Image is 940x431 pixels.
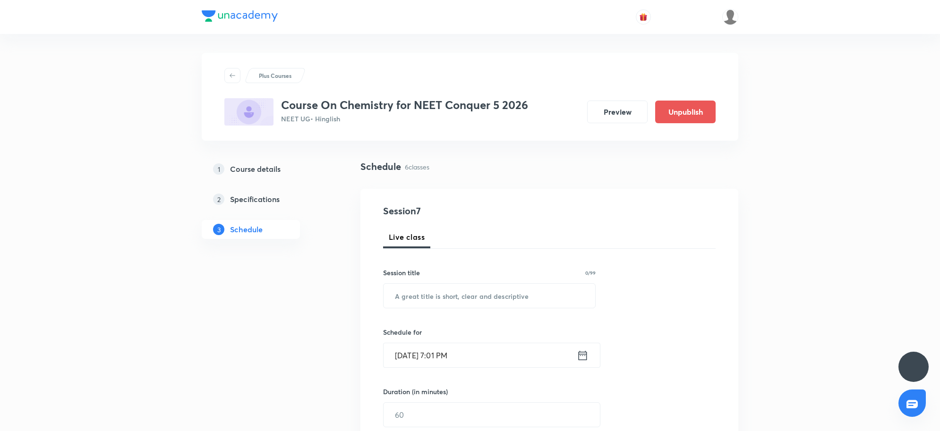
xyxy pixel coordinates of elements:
[722,9,738,25] img: Devendra Kumar
[230,194,280,205] h5: Specifications
[281,98,528,112] h3: Course On Chemistry for NEET Conquer 5 2026
[908,361,919,372] img: ttu
[655,101,716,123] button: Unpublish
[202,190,330,209] a: 2Specifications
[587,101,648,123] button: Preview
[360,160,401,174] h4: Schedule
[384,403,600,427] input: 60
[389,231,425,243] span: Live class
[384,284,595,308] input: A great title is short, clear and descriptive
[202,10,278,24] a: Company Logo
[639,13,648,21] img: avatar
[213,224,224,235] p: 3
[202,10,278,22] img: Company Logo
[383,327,596,337] h6: Schedule for
[230,163,281,175] h5: Course details
[202,160,330,178] a: 1Course details
[224,98,273,126] img: A14174E5-E963-48F3-9F1B-3ABE2CDAA7BF_plus.png
[213,194,224,205] p: 2
[636,9,651,25] button: avatar
[383,268,420,278] h6: Session title
[213,163,224,175] p: 1
[383,387,448,397] h6: Duration (in minutes)
[281,114,528,124] p: NEET UG • Hinglish
[259,71,291,80] p: Plus Courses
[230,224,263,235] h5: Schedule
[585,270,596,275] p: 0/99
[405,162,429,172] p: 6 classes
[383,204,555,218] h4: Session 7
